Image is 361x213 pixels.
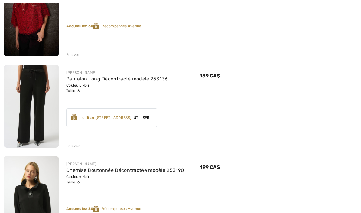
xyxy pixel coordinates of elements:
div: [PERSON_NAME] [66,162,184,167]
a: Pantalon Long Décontracté modèle 253136 [66,76,168,82]
img: Reward-Logo.svg [71,115,77,121]
span: 199 CA$ [200,165,220,170]
div: Enlever [66,52,80,58]
div: utiliser [STREET_ADDRESS] [82,115,132,121]
div: Enlever [66,144,80,149]
img: Reward-Logo.svg [93,24,99,30]
img: Pantalon Long Décontracté modèle 253136 [4,65,59,148]
a: Chemise Boutonnée Décontractée modèle 253190 [66,168,184,173]
img: Reward-Logo.svg [93,206,99,212]
strong: Accumulez 30 [66,24,102,28]
div: Récompenses Avenue [66,206,225,212]
span: 189 CA$ [200,73,220,79]
div: [PERSON_NAME] [66,70,168,76]
strong: Accumulez 30 [66,207,102,211]
span: Utiliser [131,115,152,121]
div: Récompenses Avenue [66,24,225,30]
div: Couleur: Noir Taille: 8 [66,83,168,94]
div: Couleur: Noir Taille: 6 [66,174,184,185]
